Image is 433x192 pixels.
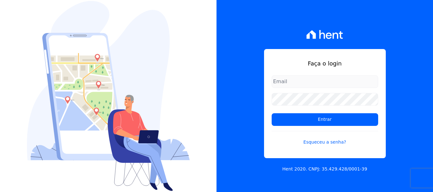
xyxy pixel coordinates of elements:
[272,75,378,88] input: Email
[272,59,378,68] h1: Faça o login
[27,1,190,191] img: Login
[282,166,367,172] p: Hent 2020. CNPJ: 35.429.428/0001-39
[272,113,378,126] input: Entrar
[272,131,378,146] a: Esqueceu a senha?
